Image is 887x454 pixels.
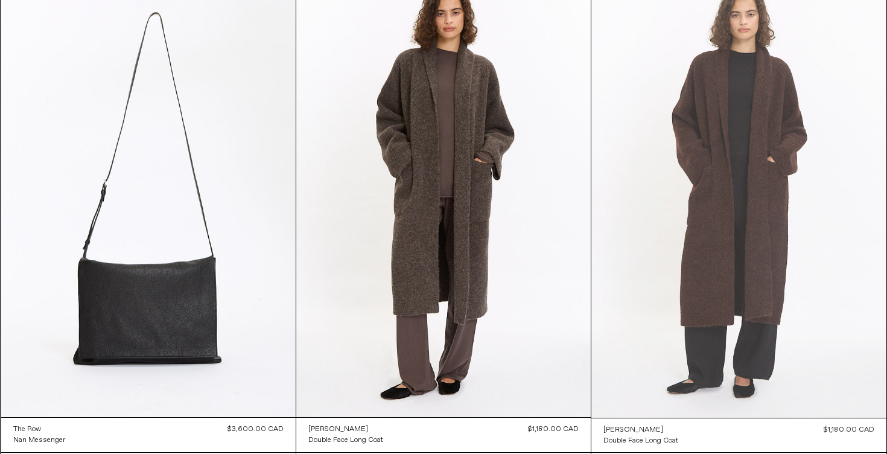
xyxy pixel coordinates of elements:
[13,424,65,435] a: The Row
[603,435,678,446] a: Double Face Long Coat
[308,424,383,435] a: [PERSON_NAME]
[824,424,874,435] div: $1,180.00 CAD
[308,435,383,446] a: Double Face Long Coat
[308,424,368,435] div: [PERSON_NAME]
[227,424,284,435] div: $3,600.00 CAD
[603,436,678,446] div: Double Face Long Coat
[603,425,663,435] div: [PERSON_NAME]
[528,424,579,435] div: $1,180.00 CAD
[603,424,678,435] a: [PERSON_NAME]
[13,424,41,435] div: The Row
[13,435,65,446] a: Nan Messenger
